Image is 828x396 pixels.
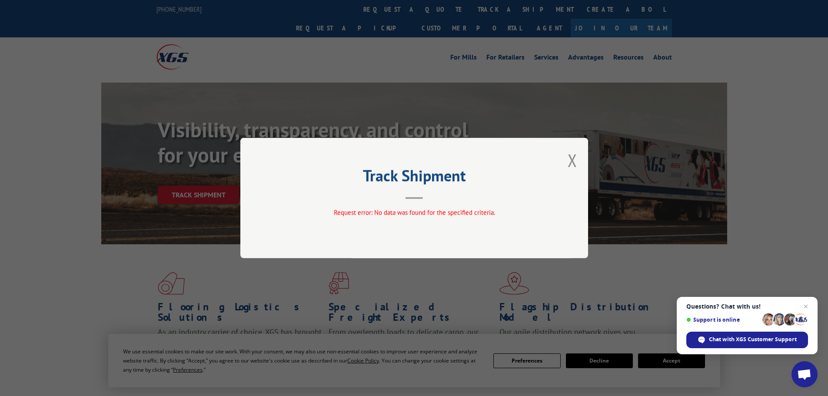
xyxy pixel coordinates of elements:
div: Chat with XGS Customer Support [686,332,808,348]
span: Close chat [801,301,811,312]
span: Chat with XGS Customer Support [709,336,797,343]
div: Open chat [791,361,818,387]
span: Support is online [686,316,759,323]
button: Close modal [568,149,577,172]
span: Request error: No data was found for the specified criteria. [333,208,495,216]
span: Questions? Chat with us! [686,303,808,310]
h2: Track Shipment [284,170,545,186]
